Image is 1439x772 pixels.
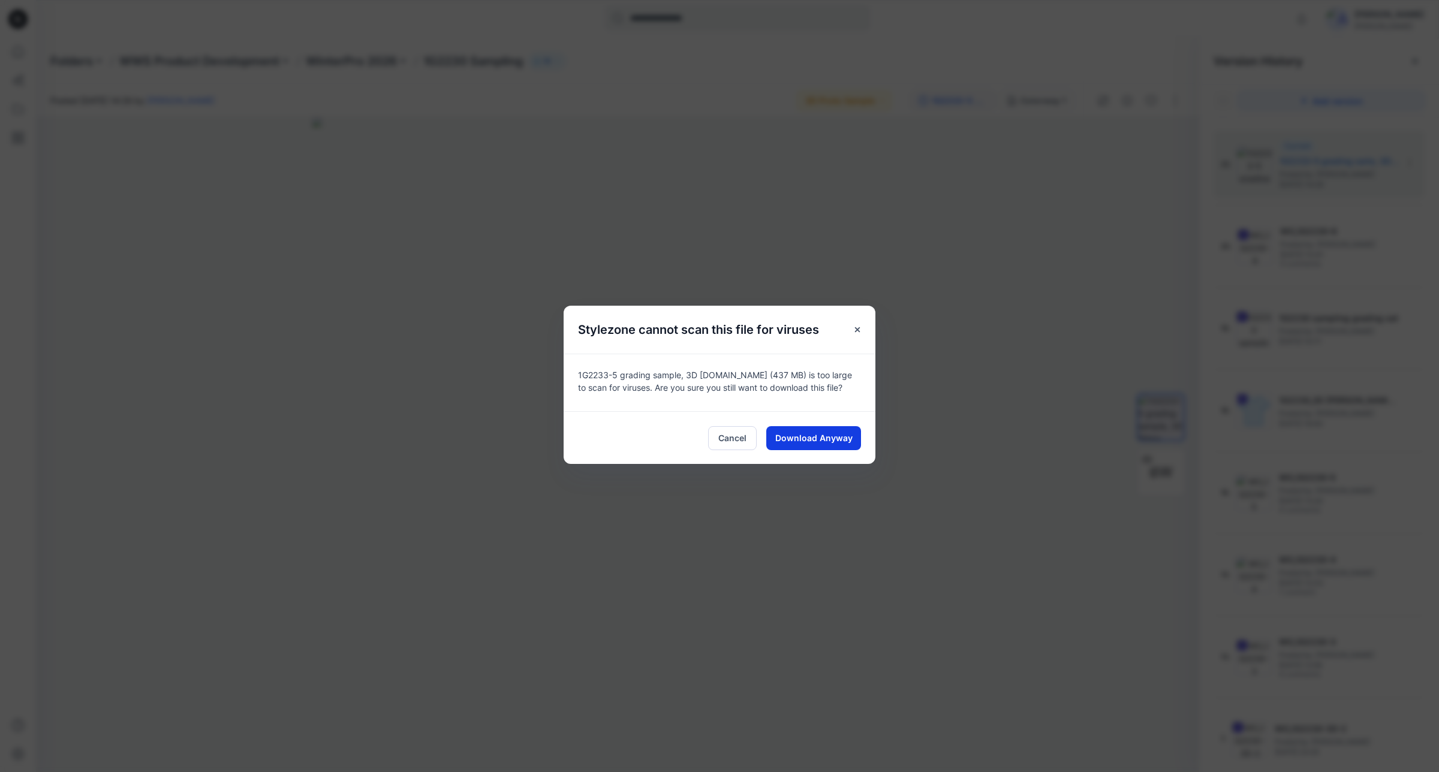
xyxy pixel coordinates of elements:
[847,319,868,340] button: Close
[564,306,833,354] h5: Stylezone cannot scan this file for viruses
[708,426,757,450] button: Cancel
[564,354,875,411] div: 1G2233-5 grading sample, 3D [DOMAIN_NAME] (437 MB) is too large to scan for viruses. Are you sure...
[718,432,746,444] span: Cancel
[766,426,861,450] button: Download Anyway
[775,432,853,444] span: Download Anyway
